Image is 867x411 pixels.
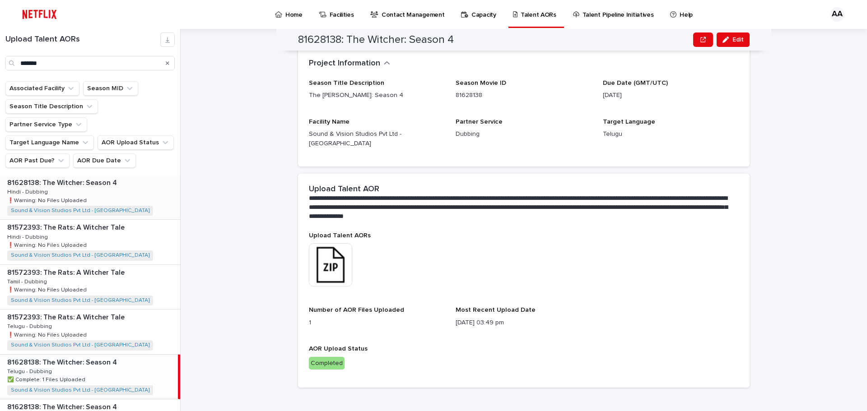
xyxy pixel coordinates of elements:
p: Telugu [603,129,739,139]
h2: 81628138: The Witcher: Season 4 [298,33,454,46]
span: Season Title Description [309,80,384,86]
p: 81572393: The Rats: A Witcher Tale [7,267,126,277]
p: 81572393: The Rats: A Witcher Tale [7,222,126,232]
span: Upload Talent AORs [309,232,371,239]
p: 1 [309,318,445,328]
button: Associated Facility [5,81,79,96]
a: Sound & Vision Studios Pvt Ltd - [GEOGRAPHIC_DATA] [11,342,149,348]
p: Hindi - Dubbing [7,187,50,195]
p: Telugu - Dubbing [7,322,54,330]
span: Due Date (GMT/UTC) [603,80,668,86]
p: ❗️Warning: No Files Uploaded [7,285,89,293]
p: ❗️Warning: No Files Uploaded [7,240,89,249]
div: Completed [309,357,345,370]
span: Partner Service [456,119,503,125]
button: Edit [717,32,750,47]
span: Edit [732,37,744,43]
h2: Project Information [309,59,380,69]
button: AOR Due Date [73,153,136,168]
p: ✅ Complete: 1 Files Uploaded [7,375,87,383]
p: ❗️Warning: No Files Uploaded [7,196,89,204]
p: 81572393: The Rats: A Witcher Tale [7,311,126,322]
a: Sound & Vision Studios Pvt Ltd - [GEOGRAPHIC_DATA] [11,297,149,304]
button: Season Title Description [5,99,98,114]
span: Facility Name [309,119,350,125]
button: Project Information [309,59,390,69]
p: [DATE] 03:49 pm [456,318,592,328]
p: Dubbing [456,129,592,139]
span: Most Recent Upload Date [456,307,536,313]
p: 81628138 [456,91,592,100]
span: Target Language [603,119,655,125]
p: Tamil - Dubbing [7,277,49,285]
p: [DATE] [603,91,739,100]
h1: Upload Talent AORs [5,35,160,45]
button: Partner Service Type [5,117,87,132]
p: Telugu - Dubbing [7,367,54,375]
button: Target Language Name [5,135,94,150]
span: Season Movie ID [456,80,506,86]
button: AOR Past Due? [5,153,70,168]
p: Hindi - Dubbing [7,232,50,240]
h2: Upload Talent AOR [309,185,379,194]
p: 81628138: The Witcher: Season 4 [7,177,119,187]
a: Sound & Vision Studios Pvt Ltd - [GEOGRAPHIC_DATA] [11,387,149,393]
p: The [PERSON_NAME]: Season 4 [309,91,445,100]
p: 81628138: The Witcher: Season 4 [7,356,119,367]
p: Sound & Vision Studios Pvt Ltd - [GEOGRAPHIC_DATA] [309,129,445,148]
span: Number of AOR Files Uploaded [309,307,404,313]
input: Search [5,56,175,70]
span: AOR Upload Status [309,346,368,352]
p: ❗️Warning: No Files Uploaded [7,330,89,338]
img: ifQbXi3ZQGMSEF7WDB7W [18,5,61,23]
button: Season MID [83,81,138,96]
a: Sound & Vision Studios Pvt Ltd - [GEOGRAPHIC_DATA] [11,252,149,259]
button: AOR Upload Status [98,135,174,150]
div: AA [830,7,844,22]
a: Sound & Vision Studios Pvt Ltd - [GEOGRAPHIC_DATA] [11,208,149,214]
